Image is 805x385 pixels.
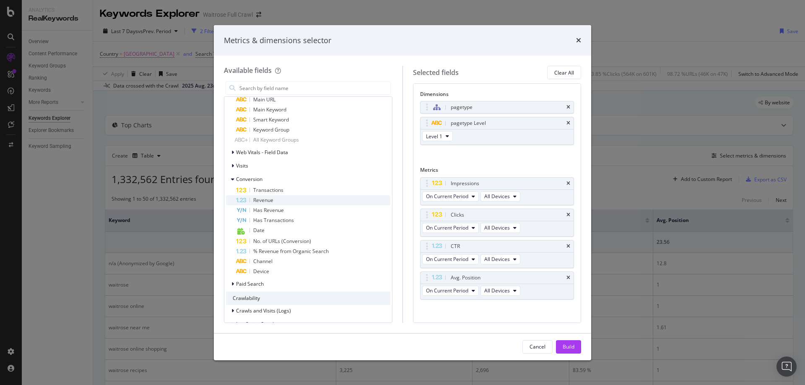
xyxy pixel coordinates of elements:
[236,149,288,156] span: Web Vitals - Field Data
[236,162,248,169] span: Visits
[426,193,468,200] span: On Current Period
[413,68,459,78] div: Selected fields
[426,133,442,140] span: Level 1
[480,286,520,296] button: All Devices
[226,292,390,305] div: Crawlability
[566,121,570,126] div: times
[426,287,468,294] span: On Current Period
[253,96,275,103] span: Main URL
[426,224,468,231] span: On Current Period
[420,209,574,237] div: ClickstimesOn Current PeriodAll Devices
[554,69,574,76] div: Clear All
[576,35,581,46] div: times
[480,223,520,233] button: All Devices
[484,287,510,294] span: All Devices
[253,136,299,143] span: All Keyword Groups
[253,268,269,275] span: Device
[566,275,570,280] div: times
[253,258,273,265] span: Channel
[422,191,479,202] button: On Current Period
[422,131,453,141] button: Level 1
[451,242,460,251] div: CTR
[253,248,329,255] span: % Revenue from Organic Search
[484,256,510,263] span: All Devices
[239,82,390,94] input: Search by field name
[566,212,570,217] div: times
[522,340,553,354] button: Cancel
[484,224,510,231] span: All Devices
[253,126,289,133] span: Keyword Group
[556,340,581,354] button: Build
[420,101,574,114] div: pagetypetimes
[566,181,570,186] div: times
[451,179,479,188] div: Impressions
[451,274,480,282] div: Avg. Position
[420,271,574,300] div: Avg. PositiontimesOn Current PeriodAll Devices
[480,191,520,202] button: All Devices
[451,211,464,219] div: Clicks
[214,25,591,360] div: modal
[480,254,520,264] button: All Devices
[236,176,262,183] span: Conversion
[563,343,574,350] div: Build
[530,343,545,350] div: Cancel
[253,238,311,245] span: No. of URLs (Conversion)
[566,244,570,249] div: times
[224,66,272,75] div: Available fields
[420,177,574,205] div: ImpressionstimesOn Current PeriodAll Devices
[253,106,286,113] span: Main Keyword
[253,196,273,204] span: Revenue
[420,90,574,101] div: Dimensions
[253,207,284,214] span: Has Revenue
[484,193,510,200] span: All Devices
[451,103,473,111] div: pagetype
[776,357,797,377] div: Open Intercom Messenger
[426,256,468,263] span: On Current Period
[253,227,265,234] span: Date
[236,320,274,328] span: JavaScript Crawl
[420,240,574,268] div: CTRtimesOn Current PeriodAll Devices
[236,280,264,287] span: Paid Search
[422,254,479,264] button: On Current Period
[253,116,289,123] span: Smart Keyword
[236,307,291,314] span: Crawls and Visits (Logs)
[422,286,479,296] button: On Current Period
[253,217,294,224] span: Has Transactions
[224,35,331,46] div: Metrics & dimensions selector
[566,105,570,110] div: times
[451,119,486,127] div: pagetype Level
[420,117,574,145] div: pagetype LeveltimesLevel 1
[253,186,283,194] span: Transactions
[420,166,574,177] div: Metrics
[422,223,479,233] button: On Current Period
[547,66,581,79] button: Clear All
